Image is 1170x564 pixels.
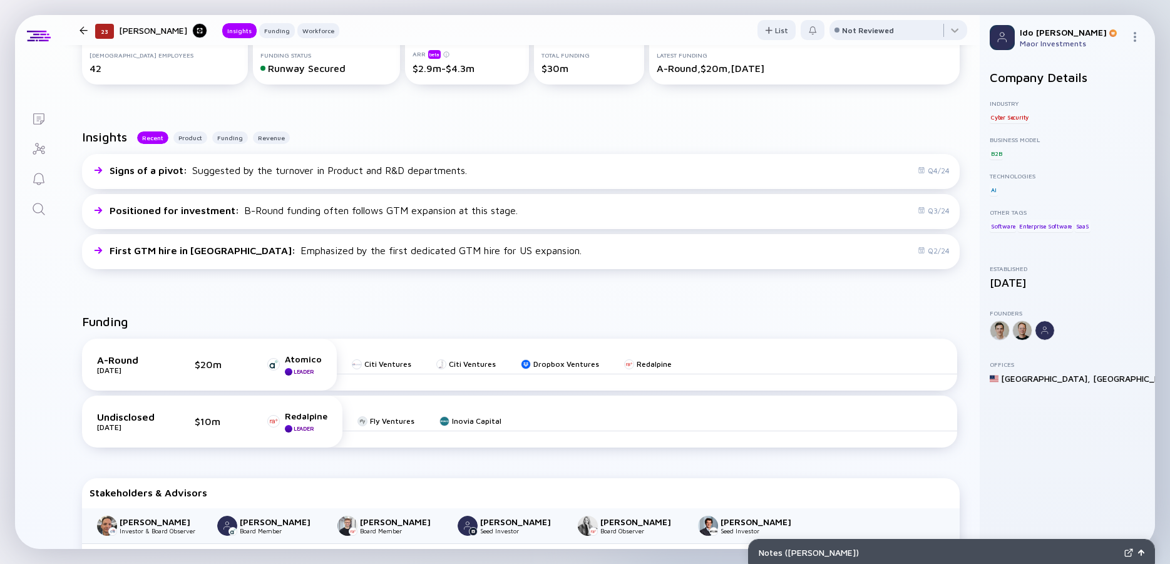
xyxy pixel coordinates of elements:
[195,359,232,370] div: $20m
[137,131,168,144] button: Recent
[721,527,803,535] div: Seed Investor
[413,49,521,59] div: ARR
[990,136,1145,143] div: Business Model
[15,103,62,133] a: Lists
[119,23,207,38] div: [PERSON_NAME]
[15,193,62,223] a: Search
[110,165,467,176] div: Suggested by the turnover in Product and R&D departments.
[541,51,637,59] div: Total Funding
[1130,32,1140,42] img: Menu
[1138,550,1144,556] img: Open Notes
[212,131,248,144] button: Funding
[360,516,443,527] div: [PERSON_NAME]
[990,111,1030,123] div: Cyber Security
[15,163,62,193] a: Reminders
[222,23,257,38] button: Insights
[360,527,443,535] div: Board Member
[357,416,414,426] a: Fly Ventures
[110,245,298,256] span: First GTM hire in [GEOGRAPHIC_DATA] :
[294,425,314,432] div: Leader
[918,206,950,215] div: Q3/24
[370,416,414,426] div: Fly Ventures
[97,423,160,432] div: [DATE]
[260,63,393,74] div: Runway Secured
[657,51,952,59] div: Latest Funding
[428,50,441,59] div: beta
[990,265,1145,272] div: Established
[110,165,190,176] span: Signs of a pivot :
[480,516,563,527] div: [PERSON_NAME]
[990,183,998,196] div: AI
[259,24,295,37] div: Funding
[624,359,672,369] a: Redalpine
[260,51,393,59] div: Funding Status
[195,416,232,427] div: $10m
[120,527,202,535] div: Investor & Board Observer
[120,516,202,527] div: [PERSON_NAME]
[1018,220,1073,232] div: Enterprise Software
[97,354,160,366] div: A-Round
[452,416,501,426] div: Inovia Capital
[285,354,322,364] div: Atomico
[533,359,599,369] div: Dropbox Ventures
[521,359,599,369] a: Dropbox Ventures
[110,245,582,256] div: Emphasized by the first dedicated GTM hire for US expansion.
[90,51,240,59] div: [DEMOGRAPHIC_DATA] Employees
[436,359,496,369] a: Citi Ventures
[110,205,518,216] div: B-Round funding often follows GTM expansion at this stage.
[15,133,62,163] a: Investor Map
[990,25,1015,50] img: Profile Picture
[352,359,411,369] a: Citi Ventures
[173,131,207,144] button: Product
[297,23,339,38] button: Workforce
[95,24,114,39] div: 23
[439,416,501,426] a: Inovia Capital
[110,205,242,216] span: Positioned for investment :
[990,361,1145,368] div: Offices
[97,366,160,375] div: [DATE]
[449,359,496,369] div: Citi Ventures
[721,516,803,527] div: [PERSON_NAME]
[267,411,327,433] a: RedalpineLeader
[90,63,240,74] div: 42
[918,166,950,175] div: Q4/24
[578,516,598,536] img: Mira Kamp picture
[413,63,521,74] div: $2.9m-$4.3m
[990,208,1145,216] div: Other Tags
[253,131,290,144] button: Revenue
[97,516,117,536] img: Matt Carbonara picture
[657,63,952,74] div: A-Round, $20m, [DATE]
[637,359,672,369] div: Redalpine
[480,527,563,535] div: Seed Investor
[757,21,796,40] div: List
[1124,548,1133,557] img: Expand Notes
[240,516,322,527] div: [PERSON_NAME]
[1001,373,1090,384] div: [GEOGRAPHIC_DATA] ,
[541,63,637,74] div: $30m
[990,100,1145,107] div: Industry
[337,516,357,536] img: Harald Nieder picture
[759,547,1119,558] div: Notes ( [PERSON_NAME] )
[259,23,295,38] button: Funding
[990,309,1145,317] div: Founders
[97,411,160,423] div: Undisclosed
[364,359,411,369] div: Citi Ventures
[990,374,998,383] img: United States Flag
[1075,220,1090,232] div: SaaS
[990,147,1003,160] div: B2B
[82,314,128,329] h2: Funding
[222,24,257,37] div: Insights
[990,70,1145,85] h2: Company Details
[90,487,952,498] div: Stakeholders & Advisors
[285,411,327,421] div: Redalpine
[698,516,718,536] img: Thomas Hofmann picture
[990,220,1016,232] div: Software
[757,20,796,40] button: List
[1020,39,1125,48] div: Maor Investments
[294,368,314,375] div: Leader
[267,354,322,376] a: AtomicoLeader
